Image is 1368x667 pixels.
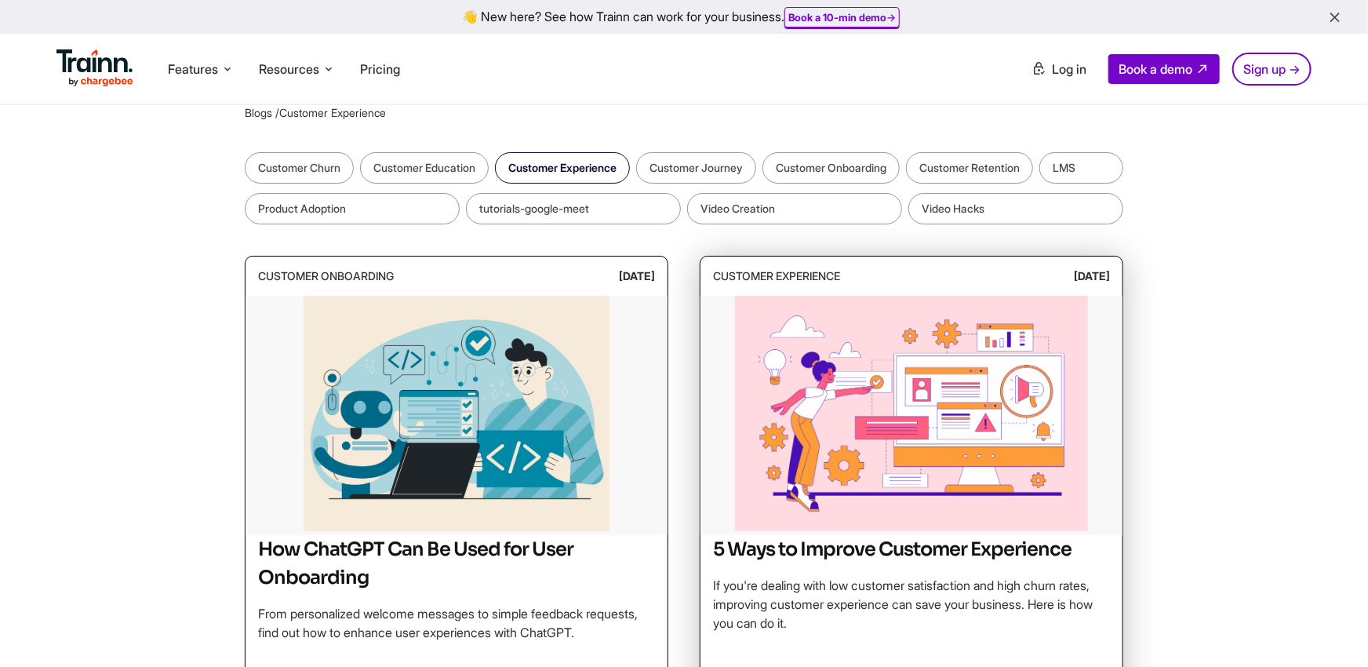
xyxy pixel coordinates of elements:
[258,263,394,290] div: Customer Onboarding
[9,9,1359,24] div: 👋 New here? See how Trainn can work for your business.
[700,296,1122,531] img: 5 Ways to Improve Customer Experience
[1074,263,1110,290] div: [DATE]
[245,152,354,184] a: Customer Churn
[1022,55,1096,83] a: Log in
[360,61,400,77] a: Pricing
[1290,592,1368,667] iframe: Chat Widget
[713,263,840,290] div: Customer Experience
[636,152,756,184] a: Customer Journey
[245,105,279,121] a: Blogs /
[259,60,319,78] span: Resources
[56,49,133,87] img: Trainn Logo
[466,193,681,224] a: tutorials-google-meet
[906,152,1033,184] a: Customer Retention
[1039,152,1123,184] a: LMS
[788,11,886,24] b: Book a 10-min demo
[1232,53,1312,86] a: Sign up →
[360,152,489,184] a: Customer Education
[168,60,218,78] span: Features
[619,263,655,290] div: [DATE]
[762,152,900,184] a: Customer Onboarding
[788,11,896,24] a: Book a 10-min demo→
[1119,61,1192,77] span: Book a demo
[258,604,655,642] p: From personalized welcome messages to simple feedback requests, find out how to enhance user expe...
[713,535,1110,563] h2: 5 Ways to Improve Customer Experience
[908,193,1123,224] a: Video Hacks
[687,193,902,224] a: Video Creation
[713,576,1110,632] p: If you're dealing with low customer satisfaction and high churn rates, improving customer experie...
[1108,54,1220,84] a: Book a demo
[245,193,460,224] a: Product Adoption
[1052,61,1086,77] span: Log in
[495,152,630,184] a: Customer Experience
[246,296,668,531] img: How ChatGPT Can Be Used for User Onboarding
[258,535,655,592] h2: How ChatGPT Can Be Used for User Onboarding
[279,105,386,121] span: Customer Experience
